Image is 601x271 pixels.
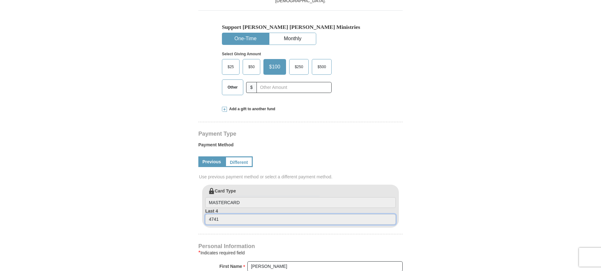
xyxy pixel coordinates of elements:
[205,197,396,208] input: Card Type
[198,142,403,151] label: Payment Method
[269,33,316,45] button: Monthly
[219,262,242,271] strong: First Name
[198,131,403,136] h4: Payment Type
[225,156,253,167] a: Different
[224,83,241,92] span: Other
[222,24,379,30] h5: Support [PERSON_NAME] [PERSON_NAME] Ministries
[246,82,257,93] span: $
[256,82,332,93] input: Other Amount
[205,208,396,225] label: Last 4
[198,249,403,257] div: Indicates required field
[266,62,284,72] span: $100
[227,106,275,112] span: Add a gift to another fund
[292,62,306,72] span: $250
[205,214,396,225] input: Last 4
[222,52,261,56] strong: Select Giving Amount
[245,62,258,72] span: $50
[205,188,396,208] label: Card Type
[224,62,237,72] span: $25
[198,244,403,249] h4: Personal Information
[198,156,225,167] a: Previous
[199,174,403,180] span: Use previous payment method or select a different payment method.
[222,33,269,45] button: One-Time
[314,62,329,72] span: $500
